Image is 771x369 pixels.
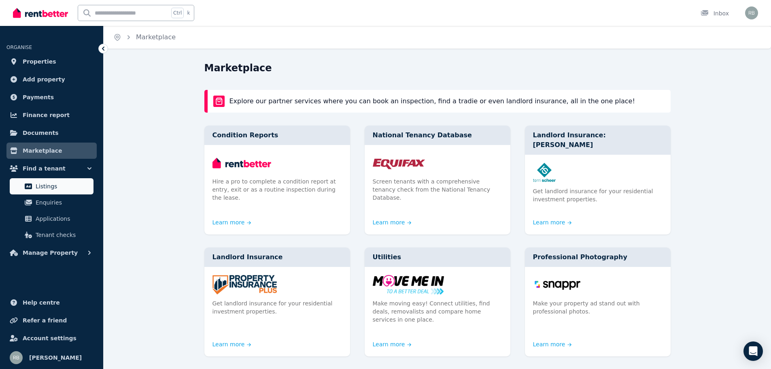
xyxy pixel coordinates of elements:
[23,57,56,66] span: Properties
[13,7,68,19] img: RentBetter
[10,178,93,194] a: Listings
[6,143,97,159] a: Marketplace
[6,330,97,346] a: Account settings
[373,153,502,173] img: National Tenancy Database
[229,96,635,106] p: Explore our partner services where you can book an inspection, find a tradie or even landlord ins...
[373,340,412,348] a: Learn more
[36,198,90,207] span: Enquiries
[365,247,510,267] div: Utilities
[745,6,758,19] img: Rick Baek
[6,89,97,105] a: Payments
[533,163,663,182] img: Landlord Insurance: Terri Scheer
[6,125,97,141] a: Documents
[212,340,251,348] a: Learn more
[212,218,251,226] a: Learn more
[23,333,76,343] span: Account settings
[6,45,32,50] span: ORGANISE
[6,160,97,177] button: Find a tenant
[187,10,190,16] span: k
[6,294,97,311] a: Help centre
[23,146,62,156] span: Marketplace
[533,299,663,316] p: Make your property ad stand out with professional photos.
[23,316,67,325] span: Refer a friend
[10,351,23,364] img: Rick Baek
[23,298,60,307] span: Help centre
[29,353,82,363] span: [PERSON_NAME]
[533,218,572,226] a: Learn more
[6,53,97,70] a: Properties
[373,218,412,226] a: Learn more
[525,247,671,267] div: Professional Photography
[533,275,663,294] img: Professional Photography
[212,153,342,173] img: Condition Reports
[373,299,502,324] p: Make moving easy! Connect utilities, find deals, removalists and compare home services in one place.
[23,248,78,258] span: Manage Property
[36,230,90,240] span: Tenant checks
[10,211,93,227] a: Applications
[23,92,54,102] span: Payments
[6,71,97,87] a: Add property
[212,299,342,316] p: Get landlord insurance for your residential investment properties.
[36,181,90,191] span: Listings
[525,126,671,155] div: Landlord Insurance: [PERSON_NAME]
[533,340,572,348] a: Learn more
[373,177,502,202] p: Screen tenants with a comprehensive tenancy check from the National Tenancy Database.
[171,8,184,18] span: Ctrl
[204,247,350,267] div: Landlord Insurance
[212,177,342,202] p: Hire a pro to complete a condition report at entry, exit or as a routine inspection during the le...
[6,312,97,328] a: Refer a friend
[104,26,185,49] nav: Breadcrumb
[373,275,502,294] img: Utilities
[23,128,59,138] span: Documents
[204,126,350,145] div: Condition Reports
[204,62,272,75] h1: Marketplace
[213,96,225,107] img: rentBetter Marketplace
[10,194,93,211] a: Enquiries
[23,110,70,120] span: Finance report
[365,126,510,145] div: National Tenancy Database
[36,214,90,224] span: Applications
[23,75,65,84] span: Add property
[212,275,342,294] img: Landlord Insurance
[10,227,93,243] a: Tenant checks
[136,33,176,41] a: Marketplace
[533,187,663,203] p: Get landlord insurance for your residential investment properties.
[23,164,66,173] span: Find a tenant
[6,245,97,261] button: Manage Property
[743,341,763,361] div: Open Intercom Messenger
[701,9,729,17] div: Inbox
[6,107,97,123] a: Finance report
